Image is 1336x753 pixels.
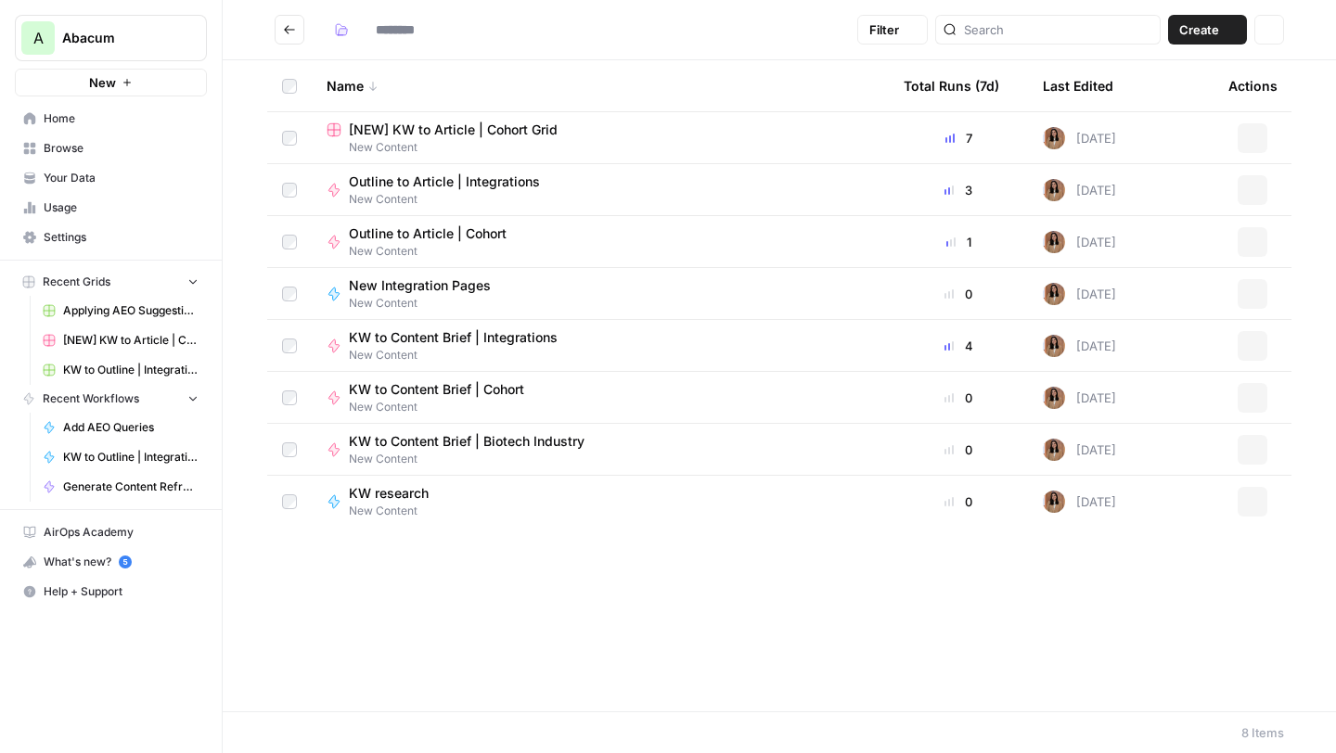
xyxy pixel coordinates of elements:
div: [DATE] [1043,387,1116,409]
span: Recent Workflows [43,390,139,407]
span: Usage [44,199,199,216]
img: jqqluxs4pyouhdpojww11bswqfcs [1043,231,1065,253]
div: [DATE] [1043,283,1116,305]
span: New Content [349,191,555,208]
span: Browse [44,140,199,157]
img: jqqluxs4pyouhdpojww11bswqfcs [1043,439,1065,461]
img: jqqluxs4pyouhdpojww11bswqfcs [1043,127,1065,149]
a: Generate Content Refresh Updates Brief [34,472,207,502]
a: Settings [15,223,207,252]
div: [DATE] [1043,127,1116,149]
a: Usage [15,193,207,223]
a: [NEW] KW to Article | Cohort Grid [34,325,207,355]
button: Recent Grids [15,268,207,296]
span: New Integration Pages [349,276,491,295]
div: [DATE] [1043,335,1116,357]
span: Settings [44,229,199,246]
button: Create [1168,15,1247,45]
img: jqqluxs4pyouhdpojww11bswqfcs [1043,283,1065,305]
button: Recent Workflows [15,385,207,413]
div: Name [327,60,874,111]
a: KW to Content Brief | CohortNew Content [327,380,874,415]
span: Generate Content Refresh Updates Brief [63,479,199,495]
button: Filter [857,15,928,45]
span: Filter [869,20,899,39]
button: Help + Support [15,577,207,606]
span: New Content [349,347,572,364]
button: What's new? 5 [15,547,207,577]
div: 8 Items [1241,723,1284,742]
div: [DATE] [1043,439,1116,461]
span: [NEW] KW to Article | Cohort Grid [63,332,199,349]
a: Outline to Article | CohortNew Content [327,224,874,260]
div: 7 [904,129,1013,147]
span: KW to Outline | Integration Pages Grid [63,362,199,378]
div: 0 [904,492,1013,511]
img: jqqluxs4pyouhdpojww11bswqfcs [1043,491,1065,513]
a: KW to Outline | Integration Pages Grid [34,355,207,385]
span: New Content [349,451,599,467]
button: New [15,69,207,96]
button: Workspace: Abacum [15,15,207,61]
input: Search [964,20,1152,39]
span: New Content [349,399,539,415]
span: A [33,27,44,49]
div: 0 [904,285,1013,303]
div: [DATE] [1043,231,1116,253]
span: Applying AEO Suggestions [63,302,199,319]
div: Last Edited [1043,60,1113,111]
span: Add AEO Queries [63,419,199,436]
a: Outline to Article | IntegrationsNew Content [327,172,874,208]
span: Help + Support [44,583,199,600]
span: Recent Grids [43,274,110,290]
span: Outline to Article | Cohort [349,224,507,243]
img: jqqluxs4pyouhdpojww11bswqfcs [1043,179,1065,201]
text: 5 [122,557,127,567]
div: 1 [904,233,1013,251]
a: Browse [15,134,207,163]
a: New Integration PagesNew Content [327,276,874,312]
a: Home [15,104,207,134]
a: KW to Content Brief | Biotech IndustryNew Content [327,432,874,467]
div: 4 [904,337,1013,355]
div: Total Runs (7d) [904,60,999,111]
a: KW to Outline | Integration Pages [34,442,207,472]
div: 0 [904,440,1013,459]
button: Go back [275,15,304,45]
a: Your Data [15,163,207,193]
a: KW researchNew Content [327,484,874,519]
span: KW to Content Brief | Biotech Industry [349,432,584,451]
span: New Content [349,503,443,519]
span: Outline to Article | Integrations [349,172,540,191]
a: KW to Content Brief | IntegrationsNew Content [327,328,874,364]
span: New Content [349,295,506,312]
span: New Content [349,243,521,260]
a: Add AEO Queries [34,413,207,442]
span: Create [1179,20,1219,39]
div: [DATE] [1043,179,1116,201]
a: 5 [119,555,132,568]
div: [DATE] [1043,491,1116,513]
a: [NEW] KW to Article | Cohort GridNew Content [327,121,874,156]
span: KW to Content Brief | Cohort [349,380,524,399]
span: KW to Content Brief | Integrations [349,328,558,347]
div: 3 [904,181,1013,199]
span: Your Data [44,170,199,186]
span: AirOps Academy [44,524,199,541]
span: New [89,73,116,92]
span: New Content [327,139,874,156]
a: AirOps Academy [15,517,207,547]
span: Home [44,110,199,127]
span: KW to Outline | Integration Pages [63,449,199,466]
div: Actions [1228,60,1278,111]
div: 0 [904,389,1013,407]
img: jqqluxs4pyouhdpojww11bswqfcs [1043,335,1065,357]
div: What's new? [16,548,206,576]
a: Applying AEO Suggestions [34,296,207,325]
span: [NEW] KW to Article | Cohort Grid [349,121,558,139]
img: jqqluxs4pyouhdpojww11bswqfcs [1043,387,1065,409]
span: KW research [349,484,429,503]
span: Abacum [62,29,174,47]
